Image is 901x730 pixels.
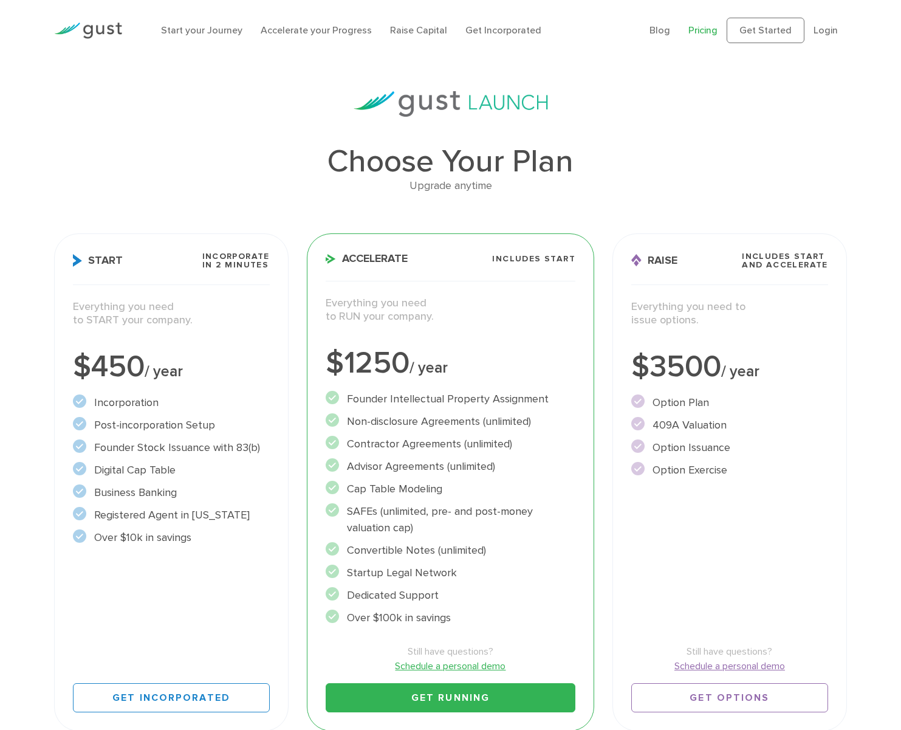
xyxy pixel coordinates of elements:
li: Founder Intellectual Property Assignment [326,391,575,407]
img: Start Icon X2 [73,254,82,267]
div: $1250 [326,348,575,379]
a: Get Incorporated [465,24,541,36]
li: Dedicated Support [326,587,575,604]
span: Accelerate [326,253,408,264]
img: Gust Logo [54,22,122,39]
span: Start [73,254,123,267]
a: Schedule a personal demo [631,659,828,673]
li: Startup Legal Network [326,565,575,581]
li: Non-disclosure Agreements (unlimited) [326,413,575,430]
li: Founder Stock Issuance with 83(b) [73,439,270,456]
img: Accelerate Icon [326,254,336,264]
li: 409A Valuation [631,417,828,433]
span: / year [409,359,448,377]
a: Get Running [326,683,575,712]
span: / year [145,362,183,380]
li: Convertible Notes (unlimited) [326,542,575,559]
li: Option Plan [631,394,828,411]
li: Registered Agent in [US_STATE] [73,507,270,523]
span: Includes START [492,255,575,263]
li: Business Banking [73,484,270,501]
li: Contractor Agreements (unlimited) [326,436,575,452]
li: Over $10k in savings [73,529,270,546]
a: Get Options [631,683,828,712]
li: SAFEs (unlimited, pre- and post-money valuation cap) [326,503,575,536]
a: Blog [649,24,670,36]
li: Digital Cap Table [73,462,270,478]
span: Raise [631,254,677,267]
li: Advisor Agreements (unlimited) [326,458,575,475]
li: Incorporation [73,394,270,411]
div: Upgrade anytime [54,177,847,195]
span: Includes START and ACCELERATE [742,252,828,269]
p: Everything you need to RUN your company. [326,297,575,324]
a: Pricing [688,24,718,36]
span: Incorporate in 2 Minutes [202,252,270,269]
a: Get Started [727,18,804,43]
li: Option Exercise [631,462,828,478]
a: Accelerate your Progress [261,24,372,36]
li: Over $100k in savings [326,610,575,626]
li: Cap Table Modeling [326,481,575,497]
p: Everything you need to issue options. [631,300,828,328]
li: Option Issuance [631,439,828,456]
a: Schedule a personal demo [326,659,575,673]
span: Still have questions? [326,644,575,659]
a: Start your Journey [161,24,242,36]
li: Post-incorporation Setup [73,417,270,433]
a: Login [814,24,838,36]
a: Get Incorporated [73,683,270,712]
div: $3500 [631,352,828,382]
p: Everything you need to START your company. [73,300,270,328]
span: / year [721,362,759,380]
img: Raise Icon [631,254,642,267]
a: Raise Capital [390,24,447,36]
span: Still have questions? [631,644,828,659]
div: $450 [73,352,270,382]
h1: Choose Your Plan [54,146,847,177]
img: gust-launch-logos.svg [354,91,548,117]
